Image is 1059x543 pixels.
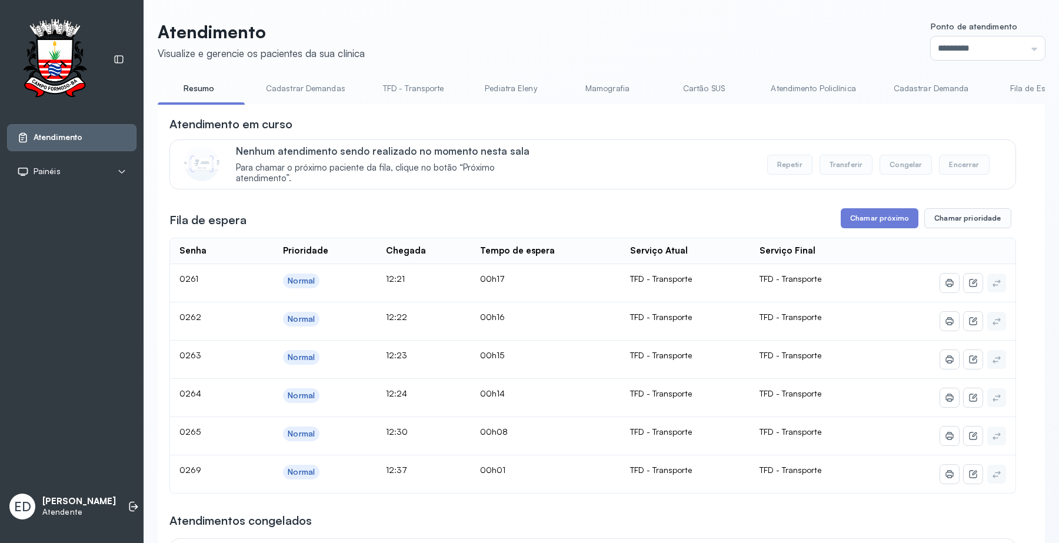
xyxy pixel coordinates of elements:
span: TFD - Transporte [760,312,821,322]
button: Repetir [767,155,812,175]
div: Prioridade [283,245,328,256]
div: Senha [179,245,207,256]
a: Cadastrar Demanda [882,79,981,98]
span: 00h17 [480,274,505,284]
span: 0265 [179,427,201,437]
div: Serviço Final [760,245,815,256]
span: 12:21 [386,274,405,284]
span: TFD - Transporte [760,274,821,284]
span: 00h16 [480,312,505,322]
h3: Atendimentos congelados [169,512,312,529]
div: Normal [288,276,315,286]
button: Encerrar [939,155,989,175]
div: TFD - Transporte [630,274,741,284]
span: Ponto de atendimento [931,21,1017,31]
div: TFD - Transporte [630,312,741,322]
span: 00h01 [480,465,505,475]
a: Mamografia [566,79,648,98]
div: Normal [288,314,315,324]
span: 0261 [179,274,198,284]
div: Normal [288,467,315,477]
span: 12:37 [386,465,407,475]
span: 12:22 [386,312,407,322]
span: Atendimento [34,132,82,142]
p: Atendente [42,507,116,517]
p: Atendimento [158,21,365,42]
button: Chamar prioridade [924,208,1011,228]
span: 12:23 [386,350,407,360]
p: [PERSON_NAME] [42,496,116,507]
button: Transferir [820,155,873,175]
img: Logotipo do estabelecimento [12,19,97,101]
span: 00h14 [480,388,505,398]
span: 0263 [179,350,201,360]
div: TFD - Transporte [630,350,741,361]
div: Normal [288,429,315,439]
div: Chegada [386,245,426,256]
h3: Atendimento em curso [169,116,292,132]
span: Para chamar o próximo paciente da fila, clique no botão “Próximo atendimento”. [236,162,547,185]
a: TFD - Transporte [371,79,456,98]
div: Normal [288,391,315,401]
span: TFD - Transporte [760,388,821,398]
a: Resumo [158,79,240,98]
button: Chamar próximo [841,208,918,228]
span: 0262 [179,312,201,322]
span: 0264 [179,388,201,398]
div: Visualize e gerencie os pacientes da sua clínica [158,47,365,59]
a: Atendimento Policlínica [759,79,867,98]
div: Serviço Atual [630,245,688,256]
a: Cartão SUS [662,79,745,98]
span: TFD - Transporte [760,350,821,360]
a: Atendimento [17,132,126,144]
p: Nenhum atendimento sendo realizado no momento nesta sala [236,145,547,157]
div: TFD - Transporte [630,388,741,399]
span: TFD - Transporte [760,465,821,475]
div: TFD - Transporte [630,427,741,437]
span: 00h08 [480,427,508,437]
button: Congelar [880,155,932,175]
div: TFD - Transporte [630,465,741,475]
h3: Fila de espera [169,212,247,228]
img: Imagem de CalloutCard [184,146,219,181]
a: Cadastrar Demandas [254,79,357,98]
span: 00h15 [480,350,504,360]
span: 0269 [179,465,201,475]
span: TFD - Transporte [760,427,821,437]
a: Pediatra Eleny [469,79,552,98]
span: 12:24 [386,388,407,398]
div: Normal [288,352,315,362]
span: Painéis [34,166,61,176]
span: 12:30 [386,427,408,437]
div: Tempo de espera [480,245,555,256]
